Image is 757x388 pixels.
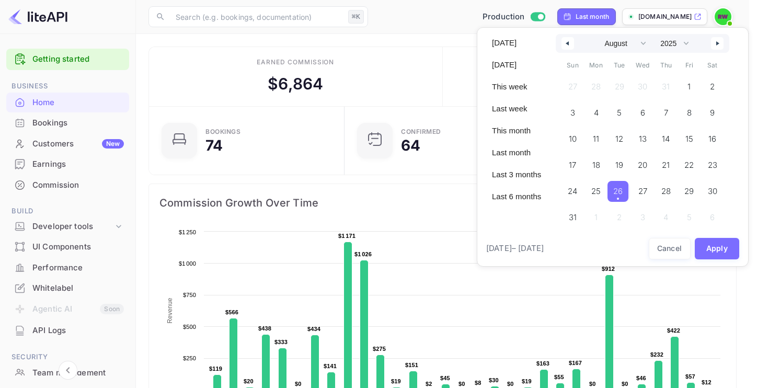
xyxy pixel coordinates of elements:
button: 12 [607,126,631,147]
span: 14 [662,130,670,149]
span: 18 [592,156,600,175]
span: 26 [613,182,623,201]
button: Last 6 months [486,188,547,206]
span: 13 [639,130,647,149]
span: 21 [662,156,670,175]
button: 27 [631,178,655,199]
button: [DATE] [486,56,547,74]
button: 17 [561,152,584,173]
button: 19 [607,152,631,173]
span: Tue [607,57,631,74]
button: 15 [678,126,701,147]
button: 11 [584,126,608,147]
button: 1 [678,74,701,95]
span: 6 [640,104,645,122]
button: 23 [701,152,725,173]
button: 20 [631,152,655,173]
button: 9 [701,100,725,121]
span: 11 [593,130,599,149]
button: 13 [631,126,655,147]
button: 24 [561,178,584,199]
span: 4 [594,104,599,122]
button: 10 [561,126,584,147]
span: Mon [584,57,608,74]
span: 5 [617,104,622,122]
button: Cancel [649,238,691,259]
span: 30 [708,182,717,201]
span: 9 [710,104,715,122]
button: 22 [678,152,701,173]
button: 31 [561,204,584,225]
button: 18 [584,152,608,173]
button: Last month [486,144,547,162]
span: 2 [710,77,715,96]
span: 22 [684,156,694,175]
span: Thu [654,57,678,74]
button: 4 [584,100,608,121]
span: Wed [631,57,655,74]
button: 7 [654,100,678,121]
button: 28 [654,178,678,199]
span: 29 [684,182,694,201]
button: Apply [695,238,740,259]
button: This week [486,78,547,96]
span: 3 [570,104,575,122]
span: 25 [591,182,601,201]
button: [DATE] [486,34,547,52]
span: 8 [687,104,692,122]
span: 23 [708,156,717,175]
span: 15 [685,130,693,149]
button: 21 [654,152,678,173]
button: 26 [607,178,631,199]
button: This month [486,122,547,140]
button: 25 [584,178,608,199]
button: 30 [701,178,725,199]
span: 7 [664,104,668,122]
button: 2 [701,74,725,95]
button: 16 [701,126,725,147]
span: 10 [569,130,577,149]
span: Sat [701,57,725,74]
button: 29 [678,178,701,199]
span: [DATE] – [DATE] [486,243,544,255]
span: 27 [638,182,647,201]
span: Sun [561,57,584,74]
button: 5 [607,100,631,121]
button: 3 [561,100,584,121]
span: 20 [638,156,647,175]
span: 1 [687,77,691,96]
span: Fri [678,57,701,74]
span: 12 [615,130,623,149]
button: Last 3 months [486,166,547,184]
span: 28 [661,182,671,201]
button: 6 [631,100,655,121]
button: 8 [678,100,701,121]
span: 17 [569,156,576,175]
span: 19 [615,156,623,175]
span: 31 [569,208,577,227]
span: 24 [568,182,577,201]
button: 14 [654,126,678,147]
span: 16 [708,130,716,149]
button: Last week [486,100,547,118]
